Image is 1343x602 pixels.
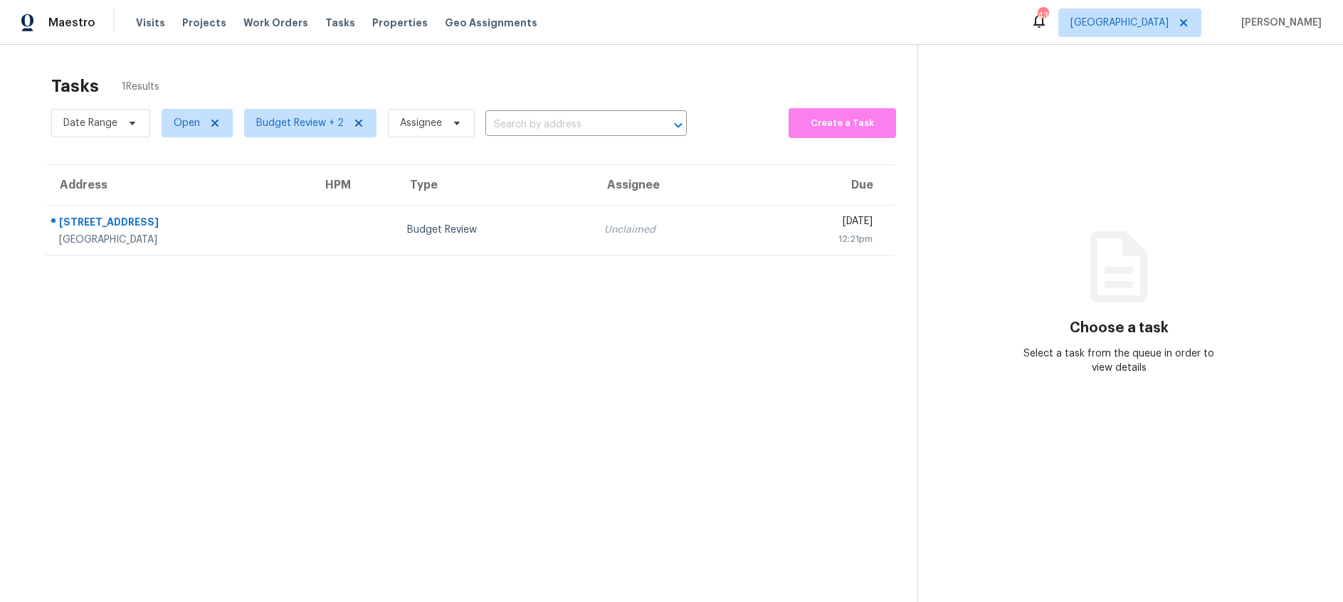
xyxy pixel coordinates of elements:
[174,116,200,130] span: Open
[136,16,165,30] span: Visits
[1070,16,1169,30] span: [GEOGRAPHIC_DATA]
[593,165,751,205] th: Assignee
[59,215,300,233] div: [STREET_ADDRESS]
[63,116,117,130] span: Date Range
[796,115,889,132] span: Create a Task
[122,80,159,94] span: 1 Results
[243,16,308,30] span: Work Orders
[1070,321,1169,335] h3: Choose a task
[256,116,344,130] span: Budget Review + 2
[789,108,896,138] button: Create a Task
[485,114,647,136] input: Search by address
[59,233,300,247] div: [GEOGRAPHIC_DATA]
[407,223,581,237] div: Budget Review
[311,165,396,205] th: HPM
[668,115,688,135] button: Open
[325,18,355,28] span: Tasks
[51,79,99,93] h2: Tasks
[182,16,226,30] span: Projects
[751,165,895,205] th: Due
[604,223,739,237] div: Unclaimed
[762,214,873,232] div: [DATE]
[400,116,442,130] span: Assignee
[46,165,311,205] th: Address
[1236,16,1322,30] span: [PERSON_NAME]
[372,16,428,30] span: Properties
[1038,9,1048,23] div: 43
[445,16,537,30] span: Geo Assignments
[48,16,95,30] span: Maestro
[396,165,593,205] th: Type
[1018,347,1220,375] div: Select a task from the queue in order to view details
[762,232,873,246] div: 12:21pm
